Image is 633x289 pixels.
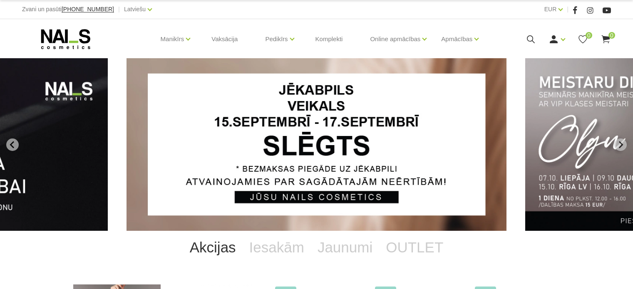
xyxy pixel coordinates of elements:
[309,19,350,59] a: Komplekti
[608,32,615,39] span: 0
[370,22,420,56] a: Online apmācības
[124,4,146,14] a: Latviešu
[586,32,592,39] span: 0
[243,231,311,264] a: Iesakām
[578,34,588,44] a: 0
[62,6,114,12] a: [PHONE_NUMBER]
[614,138,627,151] button: Next slide
[183,231,243,264] a: Akcijas
[265,22,288,56] a: Pedikīrs
[567,4,568,15] span: |
[441,22,472,56] a: Apmācības
[205,19,244,59] a: Vaksācija
[601,34,611,44] a: 0
[161,22,184,56] a: Manikīrs
[311,231,379,264] a: Jaunumi
[22,4,114,15] div: Zvani un pasūti
[118,4,120,15] span: |
[6,138,19,151] button: Go to last slide
[544,4,557,14] a: EUR
[379,231,450,264] a: OUTLET
[127,58,506,231] li: 1 of 14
